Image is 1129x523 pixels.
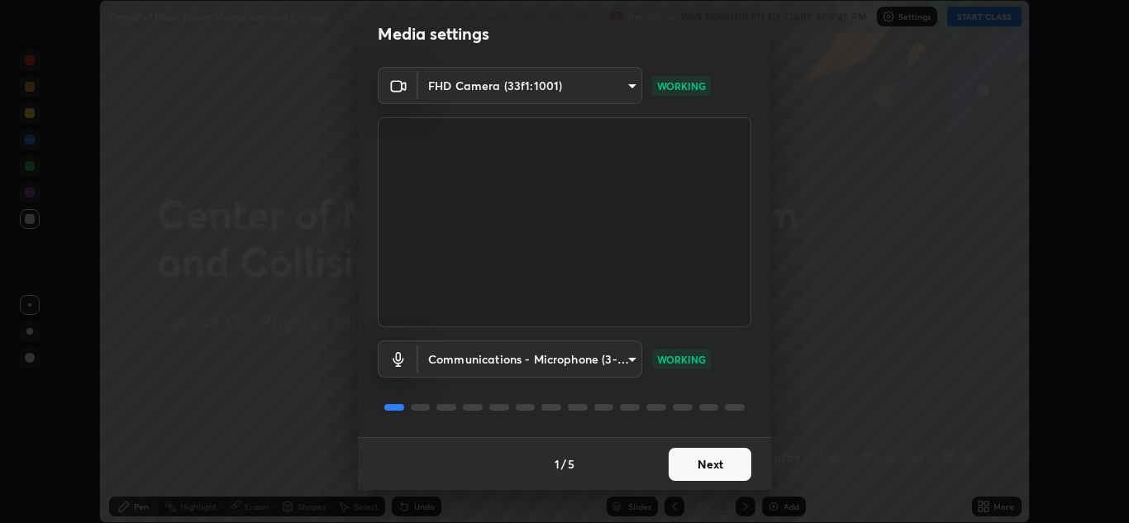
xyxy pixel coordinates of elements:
div: FHD Camera (33f1:1001) [418,67,642,104]
p: WORKING [657,352,706,367]
h4: 1 [555,455,560,473]
h4: 5 [568,455,574,473]
button: Next [669,448,751,481]
p: WORKING [657,78,706,93]
h4: / [561,455,566,473]
h2: Media settings [378,23,489,45]
div: FHD Camera (33f1:1001) [418,340,642,378]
